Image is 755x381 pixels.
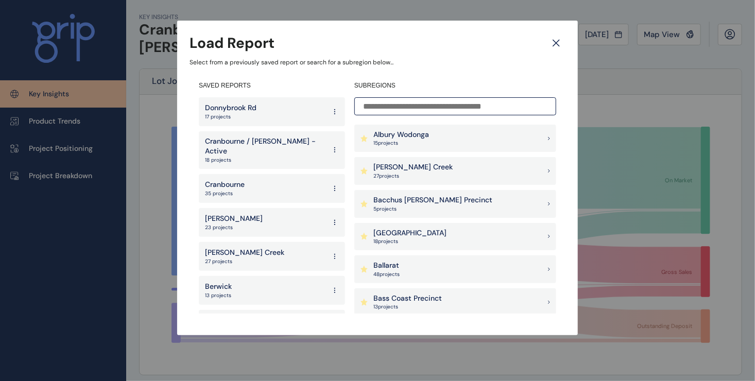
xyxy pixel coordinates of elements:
p: 35 projects [205,190,245,197]
p: 5 project s [373,205,492,213]
p: 18 projects [205,157,325,164]
p: 23 projects [205,224,263,231]
p: Cranbourne [205,180,245,190]
p: [PERSON_NAME] [205,214,263,224]
p: Bass Coast Precinct [373,293,442,304]
p: Cranbourne / [PERSON_NAME] - Active [205,136,325,157]
h4: SAVED REPORTS [199,81,345,90]
p: 13 project s [373,303,442,310]
p: [PERSON_NAME] Creek [373,162,453,172]
p: [PERSON_NAME] Creek [205,248,284,258]
p: [GEOGRAPHIC_DATA] [373,228,447,238]
p: 13 projects [205,292,232,299]
p: 48 project s [373,271,400,278]
p: Berwick [205,282,232,292]
p: 27 projects [205,258,284,265]
p: 15 project s [373,140,429,147]
p: Albury Wodonga [373,130,429,140]
p: Bacchus [PERSON_NAME] Precinct [373,195,492,205]
p: 17 projects [205,113,256,120]
p: Donnybrook Rd [205,103,256,113]
h4: SUBREGIONS [354,81,556,90]
p: 27 project s [373,172,453,180]
p: 18 project s [373,238,447,245]
h3: Load Report [190,33,274,53]
p: Ballarat [373,261,400,271]
p: Select from a previously saved report or search for a subregion below... [190,58,565,67]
